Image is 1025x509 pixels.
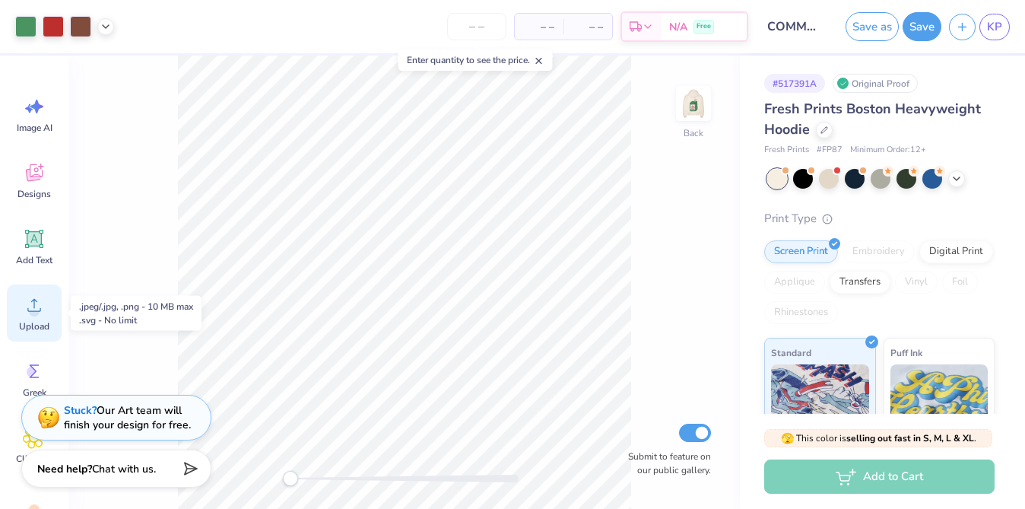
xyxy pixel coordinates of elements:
span: – – [524,19,554,35]
label: Submit to feature on our public gallery. [620,450,711,477]
span: 🫣 [781,431,794,446]
div: .jpeg/.jpg, .png - 10 MB max [79,300,193,313]
img: Puff Ink [890,364,989,441]
div: # 517391A [764,74,825,93]
span: Clipart & logos [9,453,59,477]
span: Chat with us. [92,462,156,476]
span: N/A [669,19,687,35]
div: Digital Print [919,240,993,263]
span: This color is . [781,431,976,445]
span: Free [697,21,711,32]
div: Rhinestones [764,301,838,324]
div: Original Proof [833,74,918,93]
div: Screen Print [764,240,838,263]
button: Save [903,12,941,41]
img: Standard [771,364,869,441]
span: Image AI [17,122,52,134]
div: Transfers [830,271,890,294]
input: – – [447,13,506,40]
span: Greek [23,387,46,399]
div: Enter quantity to see the price. [398,49,553,71]
a: KP [979,14,1010,40]
span: Fresh Prints [764,144,809,157]
div: Our Art team will finish your design for free. [64,403,191,432]
span: Puff Ink [890,345,922,361]
button: Save as [846,12,899,41]
div: .svg - No limit [79,313,193,327]
img: Back [678,88,709,119]
span: Add Text [16,254,52,266]
span: – – [573,19,603,35]
span: Minimum Order: 12 + [850,144,926,157]
strong: selling out fast in S, M, L & XL [846,432,974,444]
div: Back [684,126,703,140]
input: Untitled Design [756,11,830,42]
div: Accessibility label [283,471,298,486]
span: Upload [19,320,49,332]
div: Print Type [764,210,995,227]
span: Fresh Prints Boston Heavyweight Hoodie [764,100,981,138]
strong: Need help? [37,462,92,476]
div: Foil [942,271,978,294]
span: KP [987,18,1002,36]
span: # FP87 [817,144,843,157]
strong: Stuck? [64,403,97,418]
span: Designs [17,188,51,200]
div: Applique [764,271,825,294]
div: Vinyl [895,271,938,294]
div: Embroidery [843,240,915,263]
span: Standard [771,345,811,361]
